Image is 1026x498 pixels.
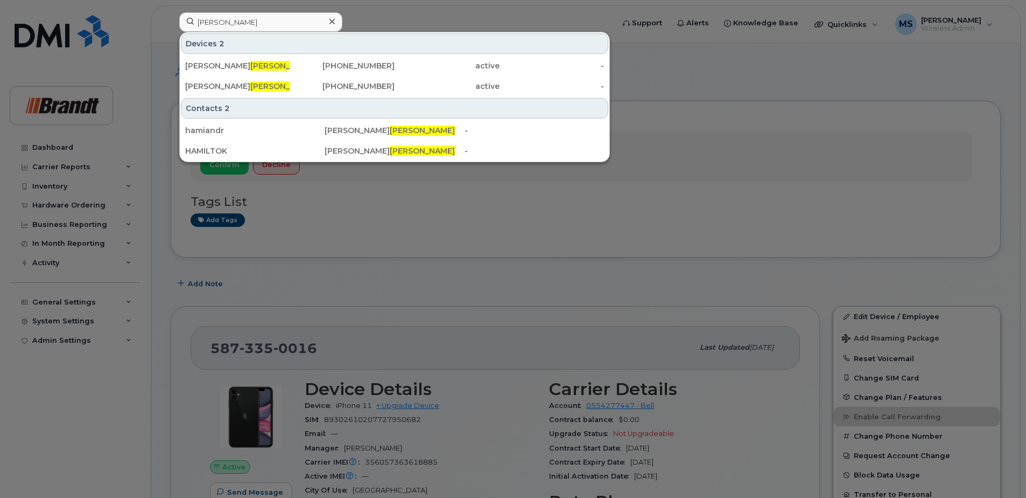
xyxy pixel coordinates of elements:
div: - [465,146,604,156]
div: [PERSON_NAME] [325,146,464,156]
div: [PHONE_NUMBER] [290,81,395,92]
div: [PHONE_NUMBER] [290,60,395,71]
a: HAMILTOK[PERSON_NAME][PERSON_NAME]- [181,141,608,161]
a: hamiandr[PERSON_NAME][PERSON_NAME]- [181,121,608,140]
span: [PERSON_NAME] [250,61,315,71]
div: active [395,81,500,92]
span: [PERSON_NAME] [250,81,315,91]
span: [PERSON_NAME] [390,126,455,135]
div: Contacts [181,98,608,119]
div: HAMILTOK [185,146,325,156]
a: [PERSON_NAME][PERSON_NAME][PHONE_NUMBER]active- [181,56,608,75]
div: - [500,60,605,71]
span: 2 [224,103,230,114]
a: [PERSON_NAME][PERSON_NAME][PHONE_NUMBER]active- [181,77,608,96]
div: [PERSON_NAME] [185,60,290,71]
span: 2 [219,38,224,49]
div: active [395,60,500,71]
span: [PERSON_NAME] [390,146,455,156]
div: - [500,81,605,92]
div: hamiandr [185,125,325,136]
div: [PERSON_NAME] [185,81,290,92]
div: - [465,125,604,136]
div: Devices [181,33,608,54]
div: [PERSON_NAME] [325,125,464,136]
